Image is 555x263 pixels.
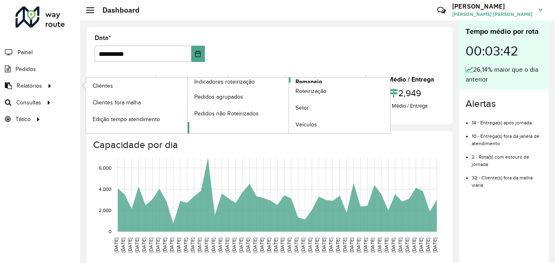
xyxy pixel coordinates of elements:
a: Setor [289,100,390,116]
span: Indicadores roteirização [194,77,255,86]
span: Painel [18,48,33,57]
a: Pedidos não Roteirizados [188,105,289,122]
text: [DATE] [183,238,188,252]
text: [DATE] [245,238,251,252]
label: Data [95,33,111,43]
text: [DATE] [218,238,223,252]
text: [DATE] [273,238,278,252]
text: [DATE] [307,238,313,252]
a: Veículos [289,117,390,133]
text: [DATE] [377,238,382,252]
li: 2 - Rota(s) com estouro de jornada [472,147,542,168]
h3: [PERSON_NAME] [452,2,533,10]
text: 6,000 [99,165,111,170]
span: Romaneio [295,77,322,86]
text: [DATE] [384,238,389,252]
text: 0 [109,229,111,234]
li: 10 - Entrega(s) fora da janela de atendimento [472,126,542,147]
a: Clientes [86,77,187,94]
span: Roteirização [295,87,326,95]
text: [DATE] [134,238,140,252]
text: [DATE] [120,238,126,252]
text: [DATE] [141,238,147,252]
div: Total de rotas [97,75,153,84]
div: 2,949 [369,84,442,102]
div: Média Capacidade [288,75,363,84]
span: Relatórios [17,82,42,90]
span: Pedidos agrupados [194,93,243,101]
text: [DATE] [397,238,403,252]
text: [DATE] [176,238,181,252]
text: [DATE] [391,238,396,252]
a: Contato Rápido [433,2,450,19]
text: [DATE] [314,238,320,252]
text: [DATE] [204,238,209,252]
span: Consultas [16,98,41,107]
text: [DATE] [148,238,153,252]
text: [DATE] [127,238,133,252]
text: 4,000 [99,186,111,192]
div: Km Médio / Entrega [369,102,442,110]
a: Clientes fora malha [86,94,187,111]
h2: Dashboard [94,6,140,15]
a: Indicadores roteirização [86,77,289,133]
h4: Alertas [466,98,542,110]
text: [DATE] [259,238,264,252]
text: [DATE] [363,238,368,252]
text: [DATE] [356,238,361,252]
div: 00:03:42 [466,37,542,65]
text: [DATE] [432,238,437,252]
text: [DATE] [370,238,375,252]
div: Tempo médio por rota [466,26,542,37]
li: 32 - Cliente(s) fora da malha viária [472,168,542,189]
a: Edição tempo atendimento [86,111,187,127]
text: [DATE] [418,238,424,252]
text: [DATE] [349,238,354,252]
text: [DATE] [211,238,216,252]
div: Total de entregas [158,75,225,84]
text: [DATE] [321,238,326,252]
text: [DATE] [280,238,285,252]
text: [DATE] [300,238,306,252]
text: [DATE] [252,238,258,252]
text: [DATE] [335,238,340,252]
text: [DATE] [342,238,347,252]
text: [DATE] [411,238,417,252]
text: [DATE] [404,238,410,252]
text: [DATE] [224,238,230,252]
span: Pedidos [16,65,36,73]
text: [DATE] [286,238,292,252]
text: [DATE] [266,238,271,252]
span: Edição tempo atendimento [93,115,160,124]
a: Roteirização [289,83,390,99]
text: [DATE] [425,238,431,252]
text: [DATE] [328,238,333,252]
text: [DATE] [169,238,174,252]
li: 14 - Entrega(s) após jornada [472,113,542,126]
a: Pedidos agrupados [188,88,289,105]
text: [DATE] [197,238,202,252]
h4: Capacidade por dia [93,139,444,151]
div: 26,14% maior que o dia anterior [466,65,542,84]
span: Clientes fora malha [93,98,141,107]
text: [DATE] [231,238,237,252]
div: Recargas [231,75,283,84]
div: Km Médio / Entrega [369,75,442,84]
text: [DATE] [113,238,119,252]
span: Pedidos não Roteirizados [194,109,259,118]
span: Clientes [93,82,113,90]
text: [DATE] [162,238,167,252]
span: Veículos [295,120,317,129]
text: [DATE] [155,238,160,252]
text: [DATE] [190,238,195,252]
button: Choose Date [191,46,205,62]
text: 2,000 [99,208,111,213]
text: [DATE] [238,238,244,252]
a: Romaneio [188,77,391,133]
text: [DATE] [293,238,299,252]
span: [PERSON_NAME] [PERSON_NAME] [452,11,533,18]
span: Tático [16,115,31,124]
span: Setor [295,104,309,112]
